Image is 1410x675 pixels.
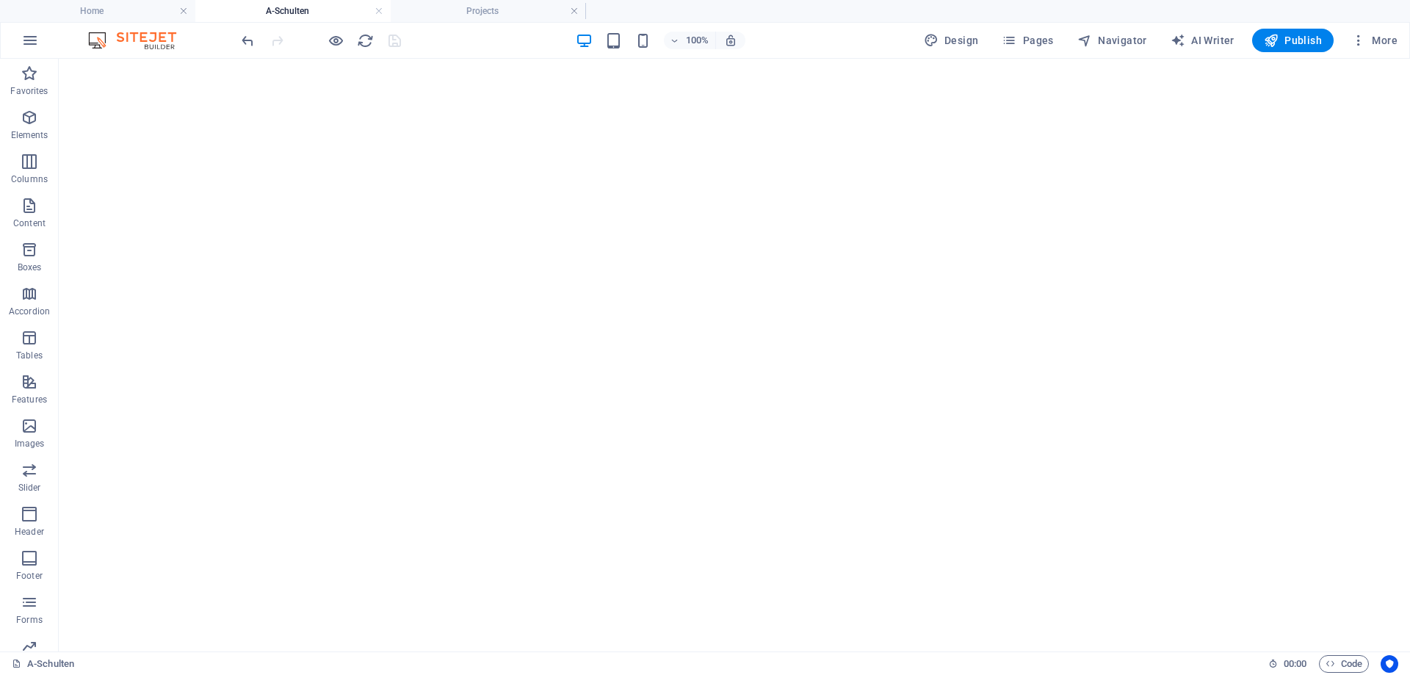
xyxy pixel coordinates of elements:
button: Usercentrics [1381,655,1398,673]
p: Header [15,526,44,538]
p: Footer [16,570,43,582]
button: Publish [1252,29,1334,52]
p: Columns [11,173,48,185]
span: Publish [1264,33,1322,48]
span: 00 00 [1284,655,1306,673]
p: Features [12,394,47,405]
span: Design [924,33,979,48]
p: Accordion [9,306,50,317]
h6: Session time [1268,655,1307,673]
h6: 100% [686,32,709,49]
span: AI Writer [1171,33,1234,48]
button: 100% [664,32,716,49]
button: Navigator [1071,29,1153,52]
h4: A-Schulten [195,3,391,19]
button: reload [356,32,374,49]
img: Editor Logo [84,32,195,49]
p: Slider [18,482,41,494]
p: Favorites [10,85,48,97]
p: Elements [11,129,48,141]
button: More [1345,29,1403,52]
span: Navigator [1077,33,1147,48]
h4: Projects [391,3,586,19]
p: Content [13,217,46,229]
button: AI Writer [1165,29,1240,52]
i: Undo: Change link (Ctrl+Z) [239,32,256,49]
button: Design [918,29,985,52]
button: Pages [996,29,1059,52]
span: : [1294,658,1296,669]
p: Images [15,438,45,450]
button: undo [239,32,256,49]
span: Pages [1002,33,1053,48]
i: On resize automatically adjust zoom level to fit chosen device. [724,34,737,47]
button: Code [1319,655,1369,673]
div: Design (Ctrl+Alt+Y) [918,29,985,52]
span: Code [1326,655,1362,673]
p: Forms [16,614,43,626]
span: More [1351,33,1398,48]
p: Tables [16,350,43,361]
a: Click to cancel selection. Double-click to open Pages [12,655,74,673]
p: Boxes [18,261,42,273]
